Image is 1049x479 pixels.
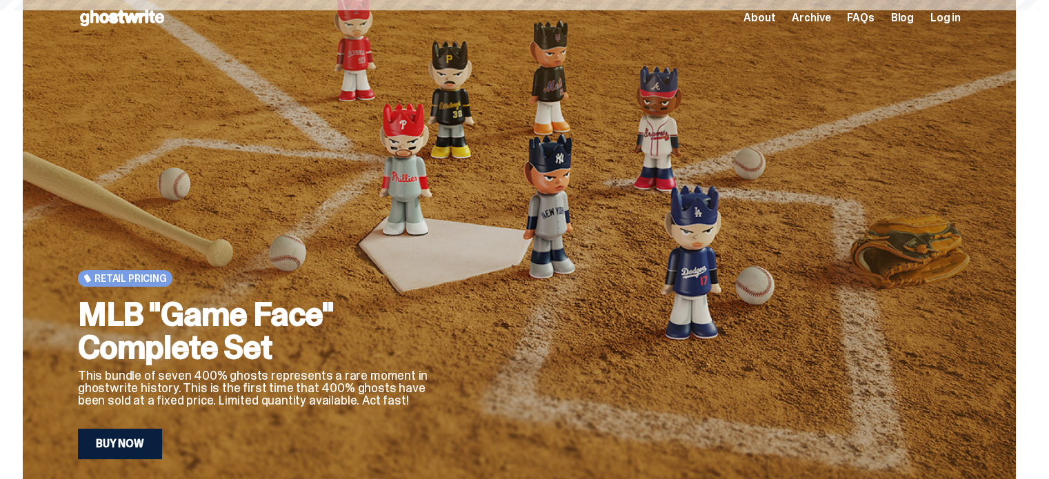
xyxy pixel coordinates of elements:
[792,12,830,23] a: Archive
[78,298,437,364] h2: MLB "Game Face" Complete Set
[78,369,437,407] p: This bundle of seven 400% ghosts represents a rare moment in ghostwrite history. This is the firs...
[94,273,167,284] span: Retail Pricing
[743,12,775,23] a: About
[891,12,914,23] a: Blog
[930,12,961,23] a: Log in
[847,12,874,23] a: FAQs
[78,429,162,459] a: Buy Now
